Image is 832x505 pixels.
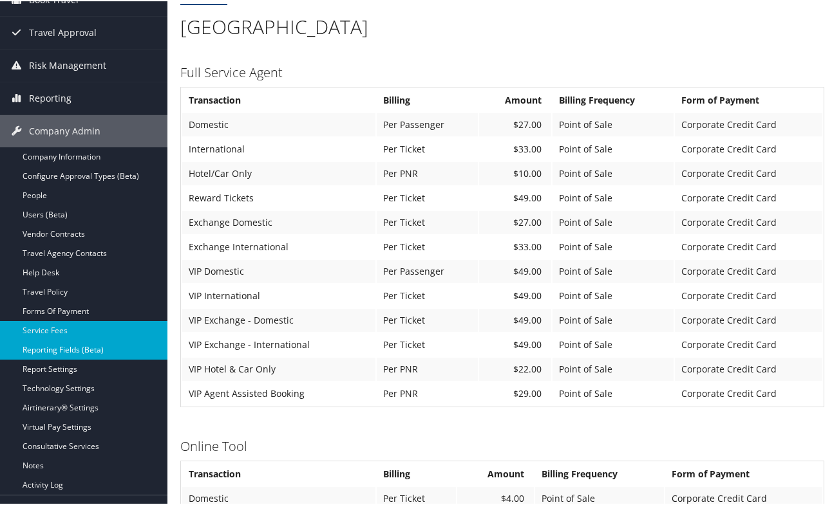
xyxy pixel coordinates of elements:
td: Point of Sale [553,381,674,404]
td: Per PNR [377,381,478,404]
td: Point of Sale [553,356,674,380]
td: Point of Sale [553,185,674,208]
th: Transaction [182,87,375,111]
td: Per Passenger [377,112,478,135]
td: Corporate Credit Card [675,381,822,404]
td: $22.00 [479,356,551,380]
td: Corporate Credit Card [675,283,822,306]
td: Corporate Credit Card [675,136,822,160]
td: $33.00 [479,136,551,160]
td: Point of Sale [553,259,674,282]
th: Amount [479,87,551,111]
td: Point of Sale [553,308,674,331]
td: $29.00 [479,381,551,404]
td: Per Ticket [377,283,478,306]
h1: [GEOGRAPHIC_DATA] [180,12,824,39]
td: Domestic [182,112,375,135]
td: Point of Sale [553,332,674,355]
span: Risk Management [29,48,106,80]
td: Per Ticket [377,185,478,208]
td: $33.00 [479,234,551,257]
td: Per PNR [377,161,478,184]
td: VIP Exchange - Domestic [182,308,375,331]
td: Corporate Credit Card [675,234,822,257]
td: $49.00 [479,185,551,208]
th: Billing Frequency [553,87,674,111]
td: VIP Agent Assisted Booking [182,381,375,404]
td: Corporate Credit Card [675,308,822,331]
td: Point of Sale [553,210,674,233]
td: Per Passenger [377,259,478,282]
td: Point of Sale [553,283,674,306]
td: Per PNR [377,356,478,380]
td: Corporate Credit Card [675,112,822,135]
h3: Online Tool [180,436,824,454]
td: $27.00 [479,112,551,135]
th: Form of Payment [665,461,822,484]
td: $10.00 [479,161,551,184]
td: $49.00 [479,259,551,282]
span: Reporting [29,81,71,113]
td: Exchange Domestic [182,210,375,233]
td: $49.00 [479,283,551,306]
td: Point of Sale [553,234,674,257]
th: Amount [457,461,534,484]
td: International [182,136,375,160]
td: Corporate Credit Card [675,161,822,184]
td: VIP International [182,283,375,306]
td: Point of Sale [553,112,674,135]
td: VIP Domestic [182,259,375,282]
th: Transaction [182,461,375,484]
h3: Full Service Agent [180,62,824,80]
td: Per Ticket [377,332,478,355]
td: VIP Hotel & Car Only [182,356,375,380]
th: Billing [377,87,478,111]
td: Exchange International [182,234,375,257]
td: Per Ticket [377,308,478,331]
td: $49.00 [479,308,551,331]
td: Corporate Credit Card [675,185,822,208]
span: Travel Approval [29,15,97,48]
td: Per Ticket [377,234,478,257]
td: $27.00 [479,210,551,233]
td: Per Ticket [377,136,478,160]
td: Corporate Credit Card [675,356,822,380]
td: VIP Exchange - International [182,332,375,355]
td: Point of Sale [553,136,674,160]
td: Corporate Credit Card [675,210,822,233]
td: Per Ticket [377,210,478,233]
th: Form of Payment [675,87,822,111]
td: $49.00 [479,332,551,355]
th: Billing [377,461,456,484]
td: Point of Sale [553,161,674,184]
span: Company Admin [29,114,100,146]
td: Corporate Credit Card [675,259,822,282]
td: Corporate Credit Card [675,332,822,355]
td: Hotel/Car Only [182,161,375,184]
td: Reward Tickets [182,185,375,208]
th: Billing Frequency [535,461,664,484]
